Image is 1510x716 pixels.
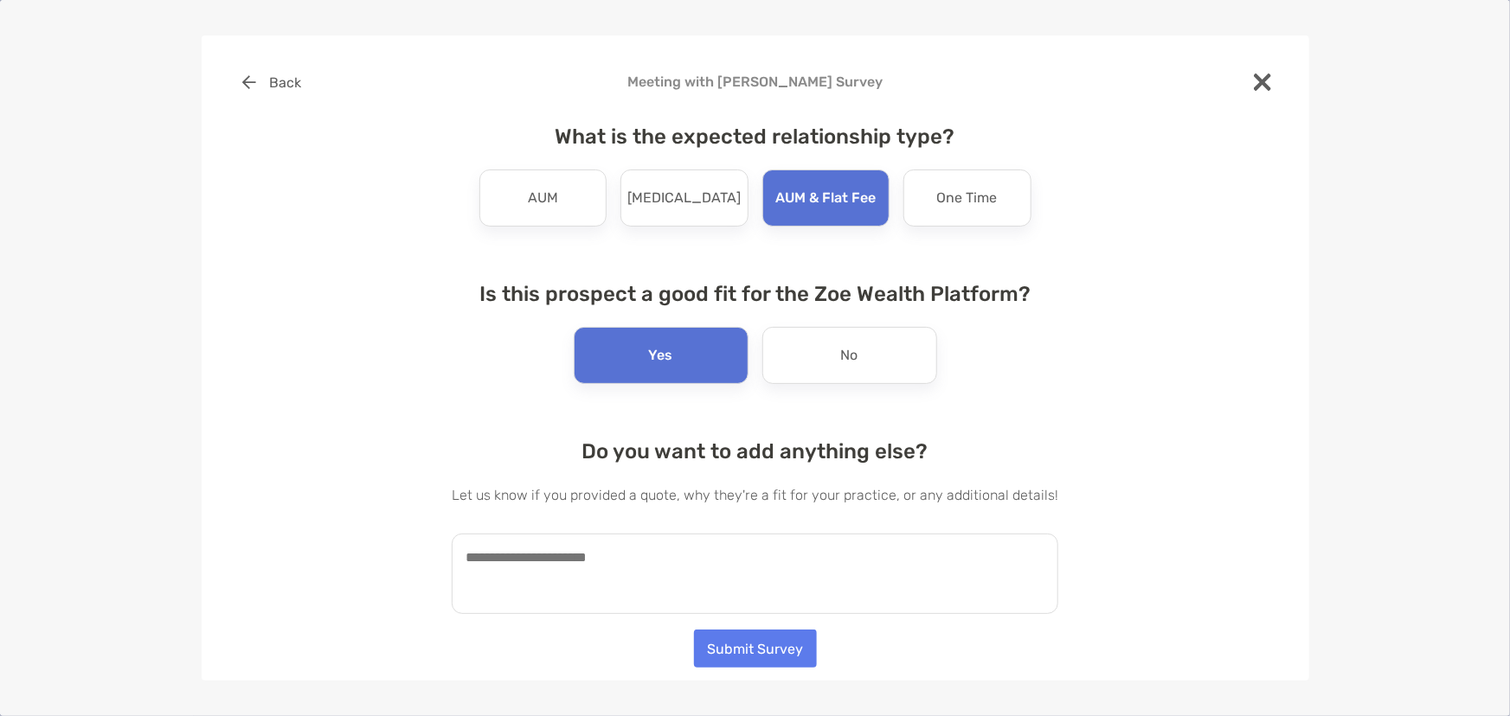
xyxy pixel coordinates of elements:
p: AUM [528,184,558,212]
p: One Time [937,184,998,212]
h4: What is the expected relationship type? [452,125,1058,149]
p: [MEDICAL_DATA] [627,184,741,212]
img: close modal [1254,74,1271,91]
p: Yes [649,342,673,369]
h4: Is this prospect a good fit for the Zoe Wealth Platform? [452,282,1058,306]
h4: Do you want to add anything else? [452,439,1058,463]
p: No [841,342,858,369]
button: Submit Survey [694,630,817,668]
img: button icon [242,75,256,89]
h4: Meeting with [PERSON_NAME] Survey [229,74,1282,90]
p: AUM & Flat Fee [775,184,876,212]
p: Let us know if you provided a quote, why they're a fit for your practice, or any additional details! [452,484,1058,506]
button: Back [229,63,315,101]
